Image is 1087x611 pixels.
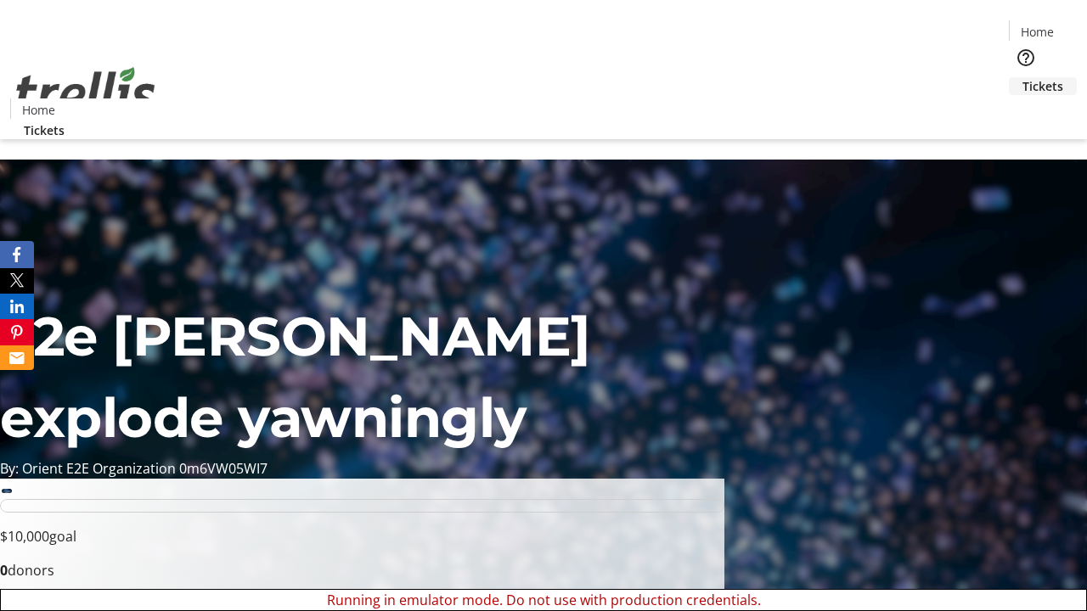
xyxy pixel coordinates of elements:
[1010,23,1064,41] a: Home
[24,121,65,139] span: Tickets
[1009,41,1043,75] button: Help
[10,121,78,139] a: Tickets
[1009,95,1043,129] button: Cart
[11,101,65,119] a: Home
[1022,77,1063,95] span: Tickets
[10,48,161,133] img: Orient E2E Organization 0m6VW05WI7's Logo
[22,101,55,119] span: Home
[1021,23,1054,41] span: Home
[1009,77,1077,95] a: Tickets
